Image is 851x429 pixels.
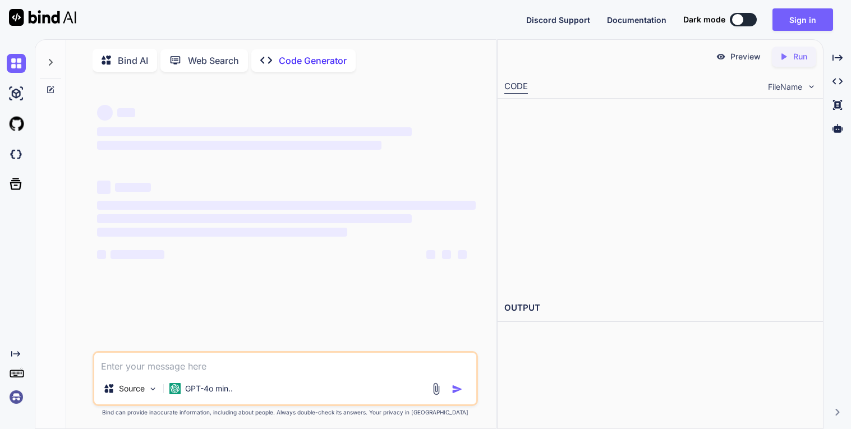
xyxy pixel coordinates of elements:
[117,108,135,117] span: ‌
[426,250,435,259] span: ‌
[730,51,761,62] p: Preview
[526,15,590,25] span: Discord Support
[97,228,347,237] span: ‌
[9,9,76,26] img: Bind AI
[185,383,233,394] p: GPT-4o min..
[430,382,443,395] img: attachment
[115,183,151,192] span: ‌
[97,181,111,194] span: ‌
[793,51,807,62] p: Run
[504,80,528,94] div: CODE
[97,105,113,121] span: ‌
[498,295,823,321] h2: OUTPUT
[97,250,106,259] span: ‌
[768,81,802,93] span: FileName
[119,383,145,394] p: Source
[607,15,666,25] span: Documentation
[772,8,833,31] button: Sign in
[93,408,478,417] p: Bind can provide inaccurate information, including about people. Always double-check its answers....
[526,14,590,26] button: Discord Support
[7,114,26,133] img: githubLight
[97,201,476,210] span: ‌
[7,84,26,103] img: ai-studio
[807,82,816,91] img: chevron down
[97,127,411,136] span: ‌
[169,383,181,394] img: GPT-4o mini
[118,54,148,67] p: Bind AI
[97,141,381,150] span: ‌
[111,250,164,259] span: ‌
[279,54,347,67] p: Code Generator
[607,14,666,26] button: Documentation
[7,54,26,73] img: chat
[188,54,239,67] p: Web Search
[7,388,26,407] img: signin
[97,214,411,223] span: ‌
[7,145,26,164] img: darkCloudIdeIcon
[442,250,451,259] span: ‌
[458,250,467,259] span: ‌
[452,384,463,395] img: icon
[683,14,725,25] span: Dark mode
[148,384,158,394] img: Pick Models
[716,52,726,62] img: preview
